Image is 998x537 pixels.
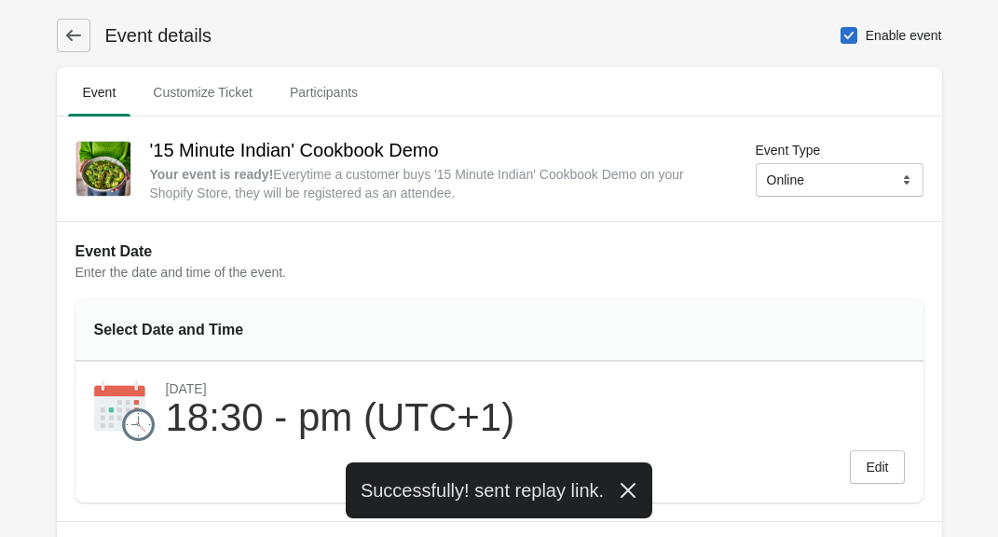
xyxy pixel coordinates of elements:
[866,26,942,45] span: Enable event
[76,142,130,196] img: 240418_HARIYALI_MONKFISH_0617_4_1.jpg
[90,22,212,48] h1: Event details
[166,380,515,397] div: [DATE]
[756,141,821,159] label: Event Type
[138,76,267,109] span: Customize Ticket
[346,462,652,518] div: Successfully! sent replay link.
[150,135,725,165] h2: '15 Minute Indian' Cookbook Demo
[275,76,373,109] span: Participants
[68,76,131,109] span: Event
[75,241,923,263] h2: Event Date
[866,460,888,475] span: Edit
[150,165,725,202] div: Everytime a customer buys '15 Minute Indian' Cookbook Demo on your Shopify Store, they will be re...
[75,265,286,280] span: Enter the date and time of the event.
[94,380,155,441] img: calendar-9220d27974dede90758afcd34f990835.png
[166,397,515,438] div: 18:30 - pm (UTC+1)
[94,319,337,341] div: Select Date and Time
[150,167,274,182] strong: Your event is ready !
[850,450,904,484] button: Edit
